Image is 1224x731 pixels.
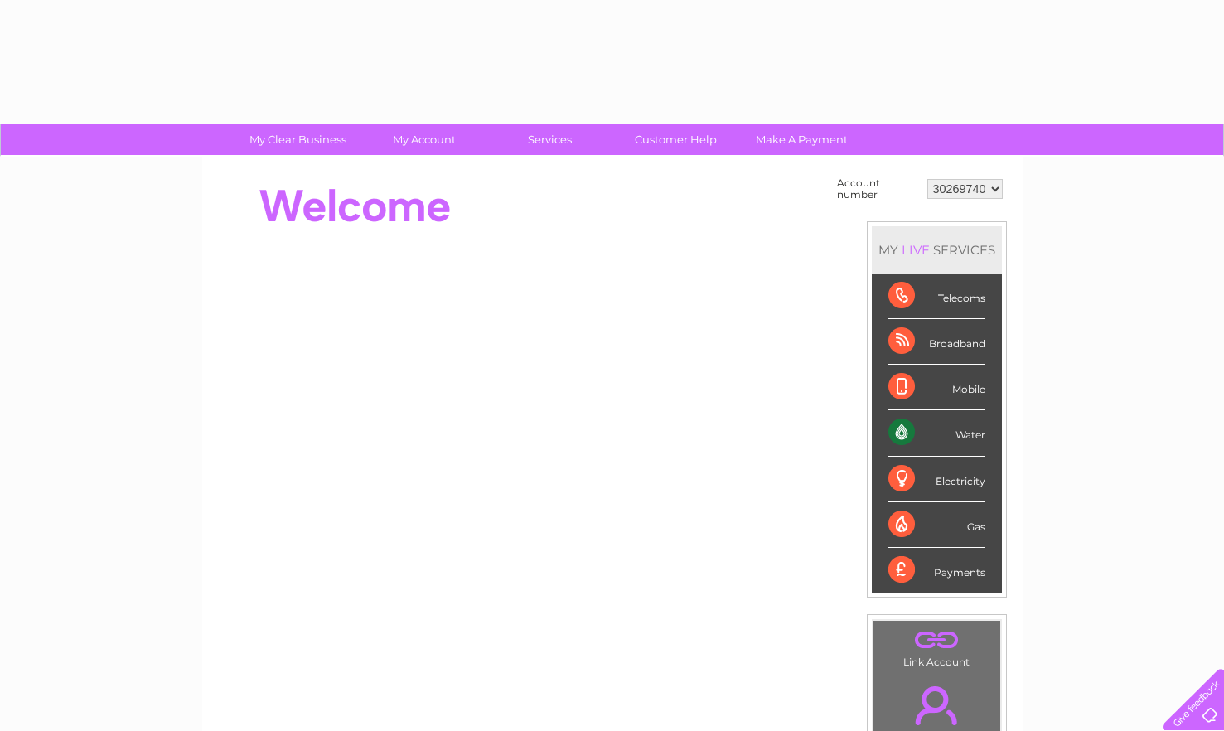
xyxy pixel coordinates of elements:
[888,548,985,593] div: Payments
[230,124,366,155] a: My Clear Business
[888,274,985,319] div: Telecoms
[888,319,985,365] div: Broadband
[878,625,996,654] a: .
[607,124,744,155] a: Customer Help
[733,124,870,155] a: Make A Payment
[888,410,985,456] div: Water
[888,365,985,410] div: Mobile
[481,124,618,155] a: Services
[872,226,1002,274] div: MY SERVICES
[833,173,923,205] td: Account number
[888,457,985,502] div: Electricity
[888,502,985,548] div: Gas
[898,242,933,258] div: LIVE
[356,124,492,155] a: My Account
[873,620,1001,672] td: Link Account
